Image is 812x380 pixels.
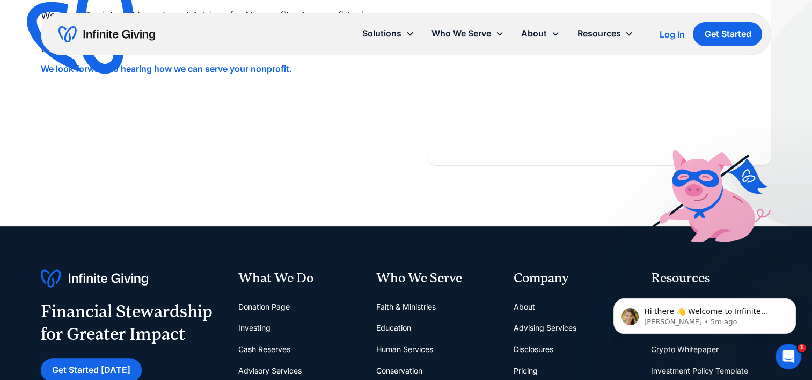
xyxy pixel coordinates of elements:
a: Get Started [693,22,762,46]
div: What We Do [238,269,359,288]
div: Who We Serve [431,26,491,41]
a: Donation Page [238,296,290,318]
div: About [521,26,547,41]
a: Faith & Ministries [376,296,435,318]
iframe: Intercom live chat [776,344,801,369]
a: Human Services [376,339,433,360]
div: Company [514,269,634,288]
iframe: Intercom notifications message [597,276,812,351]
div: Who We Serve [423,22,513,45]
div: About [513,22,568,45]
a: Log In [659,28,684,41]
a: Cash Reserves [238,339,290,360]
div: Log In [659,30,684,39]
div: Who We Serve [376,269,496,288]
a: Disclosures [514,339,553,360]
a: Education [376,317,411,339]
div: Resources [577,26,620,41]
div: Solutions [362,26,401,41]
a: home [58,26,155,43]
p: We are a Registered Investment Advisor for Nonprofits. As your fiduciary partner, we come alongsi... [41,8,385,57]
a: Investing [238,317,270,339]
div: Resources [568,22,642,45]
div: Financial Stewardship for Greater Impact [41,301,213,345]
div: Solutions [354,22,423,45]
a: Advising Services [514,317,576,339]
div: Resources [651,269,771,288]
span: 1 [798,344,806,352]
a: About [514,296,535,318]
a: We look forward to hearing how we can serve your nonprofit. [41,63,292,74]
